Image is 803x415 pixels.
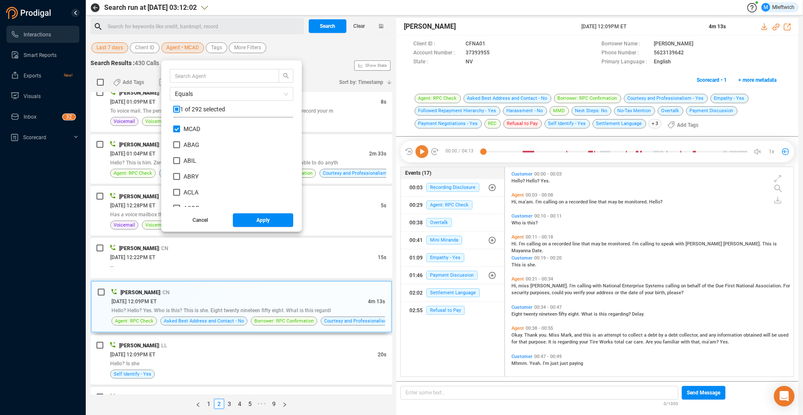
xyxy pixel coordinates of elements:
[159,90,168,96] span: | CN
[543,361,550,366] span: I'm
[368,299,385,305] span: 4m 13s
[632,241,640,247] span: I'm
[522,262,527,268] span: is
[548,339,553,345] span: It
[110,108,333,114] span: To voice mail. The person you're trying to reach is not available. At the tone, please record your m
[145,117,191,125] span: Voicemail Good Calls
[511,220,522,226] span: Who
[255,399,269,409] span: •••
[161,42,204,53] button: Agent • MCAD
[542,241,548,247] span: on
[592,332,598,338] span: is
[90,82,392,132] div: [PERSON_NAME]| CN[DATE] 01:09PM ET8sTo voice mail. The person you're trying to reach is not avail...
[663,339,681,345] span: familiar
[725,283,736,289] span: First
[634,339,646,345] span: care.
[324,317,400,325] span: Courtesy and Professionalism - Yes
[682,386,725,400] button: Send Message
[764,3,768,12] span: M
[119,90,159,96] span: [PERSON_NAME]
[509,169,794,376] div: grid
[426,200,472,209] span: Agent: RPC Check
[550,361,560,366] span: just
[736,283,755,289] span: National
[640,241,656,247] span: calling
[409,216,423,230] div: 00:38
[646,339,654,345] span: Are
[762,241,773,247] span: This
[426,236,462,245] span: Mini Miranda
[511,361,529,366] span: Mhmm.
[229,42,266,53] button: More Filters
[164,317,244,325] span: Asked Best Address and Contact - No
[569,199,589,205] span: recorded
[256,213,270,227] span: Apply
[511,290,530,296] span: security
[11,67,72,84] a: ExportsNew!
[709,24,726,30] span: 4m 13s
[598,332,604,338] span: an
[548,241,552,247] span: a
[426,253,464,262] span: Empathy - Yes
[644,332,648,338] span: a
[716,283,725,289] span: Due
[320,19,335,33] span: Search
[404,21,456,32] span: [PERSON_NAME]
[24,114,36,120] span: Inbox
[90,238,392,278] div: [PERSON_NAME]| CN[DATE] 12:22PM ET15s--
[648,332,659,338] span: debt
[279,399,290,409] li: Next Page
[110,99,155,105] span: [DATE] 01:09PM ET
[526,241,542,247] span: calling
[466,49,490,58] span: 37393955
[96,42,123,53] span: Last 7 days
[774,386,794,406] div: Open Intercom Messenger
[778,332,788,338] span: used
[119,194,159,200] span: [PERSON_NAME]
[110,352,155,358] span: [DATE] 12:09PM ET
[529,361,543,366] span: Yeah.
[119,343,159,349] span: [PERSON_NAME]
[723,241,762,247] span: [PERSON_NAME].
[649,199,662,205] span: Hello?
[614,339,626,345] span: total
[170,213,231,227] button: Cancel
[625,199,649,205] span: monitored.
[529,339,548,345] span: purpose.
[409,251,423,265] div: 01:09
[11,87,72,104] a: Visuals
[573,290,586,296] span: verify
[511,339,519,345] span: for
[738,73,776,87] span: + more metadata
[104,3,197,13] span: Search run at [DATE] 03:12:02
[192,399,204,409] button: left
[687,386,720,400] span: Send Message
[135,42,154,53] span: Client ID
[569,361,583,366] span: paying
[254,317,314,325] span: Borrower: RPC Confirmation
[110,151,155,157] span: [DATE] 01:04PM ET
[214,399,224,409] li: 2
[586,290,596,296] span: your
[426,183,479,192] span: Recording Disclosure
[111,308,331,313] span: Hello? Hello? Yes. Who is this? This is she. Eight twenty nineteen fifty eight. What is this regardi
[702,283,707,289] span: of
[692,73,731,87] button: Scorecard • 1
[549,332,561,338] span: Miss
[511,199,518,205] span: Hi,
[598,199,608,205] span: that
[568,311,581,317] span: eight.
[645,283,665,289] span: Systems
[245,399,255,409] a: 5
[565,290,573,296] span: you
[707,283,716,289] span: the
[409,286,423,300] div: 02:02
[569,283,577,289] span: I'm
[604,332,623,338] span: attempt
[659,332,665,338] span: by
[511,248,532,254] span: Mayanna
[559,311,568,317] span: fifty
[23,134,46,140] span: Scorecard
[675,241,686,247] span: with
[6,67,79,84] li: Exports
